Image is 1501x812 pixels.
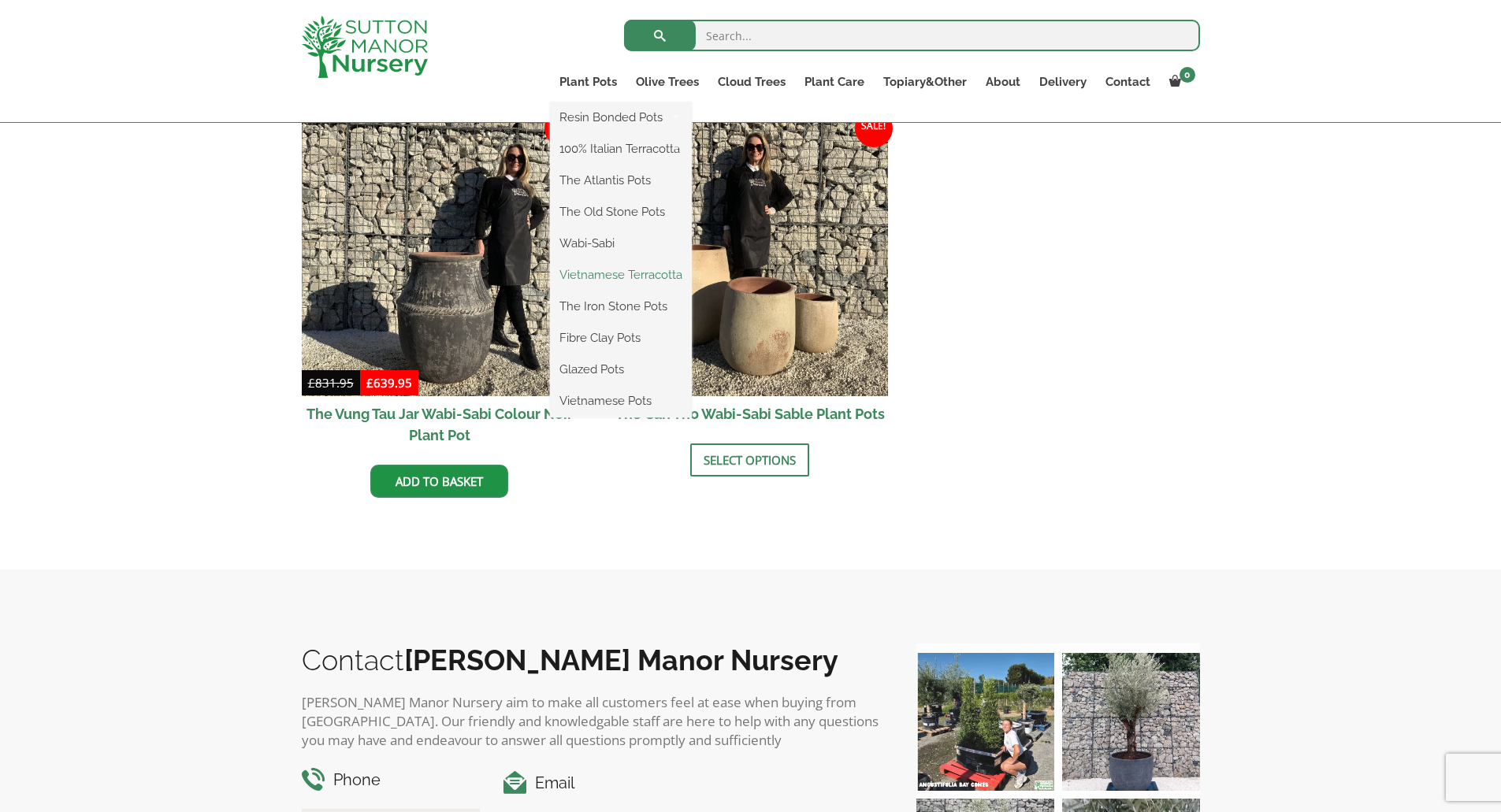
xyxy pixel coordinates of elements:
[795,71,874,93] a: Plant Care
[366,375,412,391] bdi: 639.95
[874,71,976,93] a: Topiary&Other
[855,109,893,147] span: Sale!
[1096,71,1160,93] a: Contact
[550,263,692,287] a: Vietnamese Terracotta
[370,465,508,498] a: Add to basket: “The Vung Tau Jar Wabi-Sabi Colour Noir Plant Pot”
[302,693,885,750] p: [PERSON_NAME] Manor Nursery aim to make all customers feel at ease when buying from [GEOGRAPHIC_D...
[626,71,708,93] a: Olive Trees
[404,643,838,677] b: [PERSON_NAME] Manor Nursery
[302,121,578,454] a: Sale! The Vung Tau Jar Wabi-Sabi Colour Noir Plant Pot
[550,137,692,161] a: 100% Italian Terracotta
[708,71,795,93] a: Cloud Trees
[302,16,428,78] img: logo
[550,295,692,318] a: The Iron Stone Pots
[976,71,1030,93] a: About
[624,20,1200,51] input: Search...
[302,121,578,397] img: The Vung Tau Jar Wabi-Sabi Colour Noir Plant Pot
[550,389,692,413] a: Vietnamese Pots
[611,121,888,397] img: The Can Tho Wabi-Sabi Sable Plant Pots
[550,232,692,255] a: Wabi-Sabi
[1062,653,1200,791] img: A beautiful multi-stem Spanish Olive tree potted in our luxurious fibre clay pots 😍😍
[550,106,692,129] a: Resin Bonded Pots
[611,396,888,432] h2: The Can Tho Wabi-Sabi Sable Plant Pots
[1180,67,1195,83] span: 0
[503,771,884,795] h4: Email
[690,443,809,476] a: Select options for “The Can Tho Wabi-Sabi Sable Plant Pots”
[550,169,692,192] a: The Atlantis Pots
[544,109,582,147] span: Sale!
[550,200,692,224] a: The Old Stone Pots
[302,396,578,453] h2: The Vung Tau Jar Wabi-Sabi Colour Noir Plant Pot
[302,643,885,677] h2: Contact
[550,358,692,381] a: Glazed Pots
[308,375,354,391] bdi: 831.95
[1030,71,1096,93] a: Delivery
[916,653,1054,791] img: Our elegant & picturesque Angustifolia Cones are an exquisite addition to your Bay Tree collectio...
[1160,71,1200,93] a: 0
[550,326,692,350] a: Fibre Clay Pots
[366,375,373,391] span: £
[302,768,481,792] h4: Phone
[308,375,315,391] span: £
[550,71,626,93] a: Plant Pots
[611,121,888,432] a: Sale! The Can Tho Wabi-Sabi Sable Plant Pots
